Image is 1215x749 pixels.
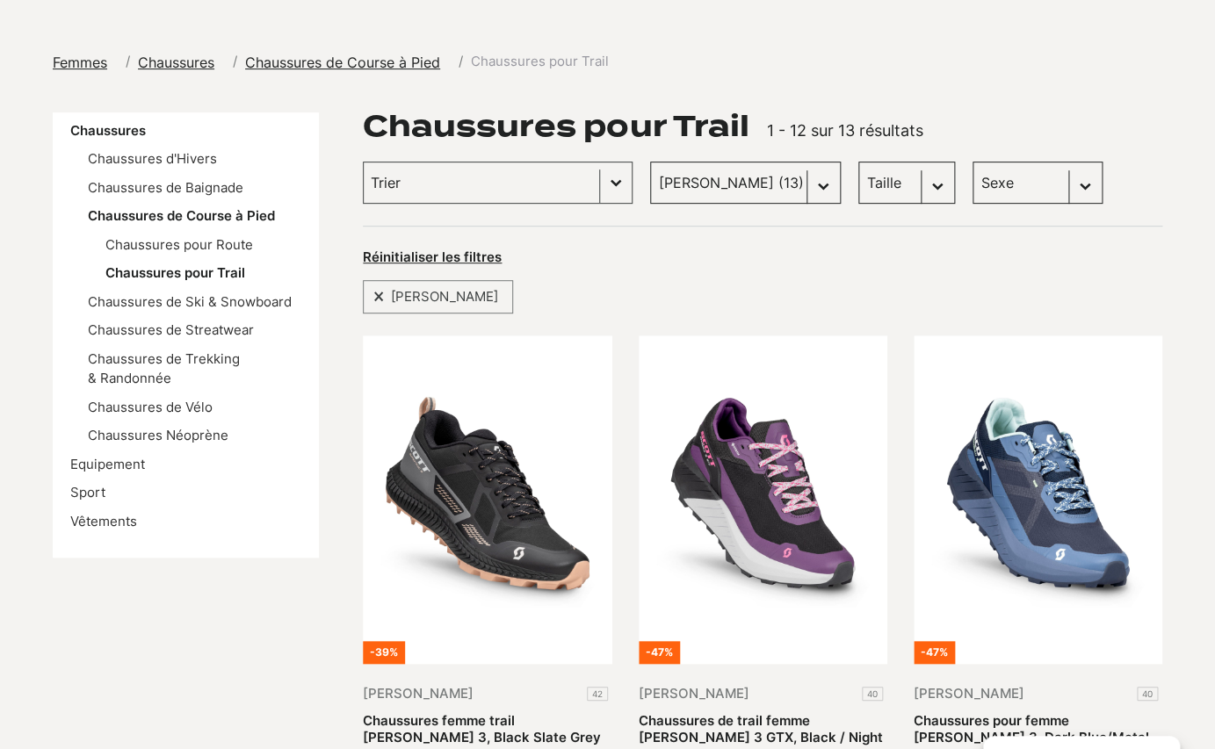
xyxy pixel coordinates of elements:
span: 1 - 12 sur 13 résultats [766,121,922,140]
a: Sport [70,484,105,501]
a: Chaussures [138,52,225,73]
button: Basculer la liste [600,162,632,203]
span: Chaussures [138,54,214,71]
a: Chaussures de Trekking & Randonnée [88,350,240,387]
button: Réinitialiser les filtres [363,248,502,266]
a: Chaussures de Baignade [88,179,243,196]
a: Equipement [70,456,145,472]
a: Chaussures de Ski & Snowboard [88,293,292,310]
a: Chaussures pour Trail [105,264,245,281]
span: Chaussures de Course à Pied [245,54,440,71]
nav: breadcrumbs [53,52,609,73]
a: Chaussures de Course à Pied [245,52,451,73]
span: [PERSON_NAME] [384,285,505,308]
a: Vêtements [70,513,137,529]
input: Trier [371,171,592,194]
a: Chaussures d'Hivers [88,150,217,167]
a: Femmes [53,52,118,73]
span: Femmes [53,54,107,71]
a: Chaussures [70,122,146,139]
a: Chaussures de Vélo [88,399,213,415]
span: Chaussures pour Trail [471,52,609,72]
a: Chaussures pour Route [105,236,253,253]
a: Chaussures de Course à Pied [88,207,275,224]
a: Chaussures femme trail [PERSON_NAME] 3, Black Slate Grey [363,712,601,746]
h1: Chaussures pour Trail [363,112,749,140]
a: Chaussures de Streatwear [88,321,254,338]
a: Chaussures Néoprène [88,427,228,443]
div: [PERSON_NAME] [363,280,513,313]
